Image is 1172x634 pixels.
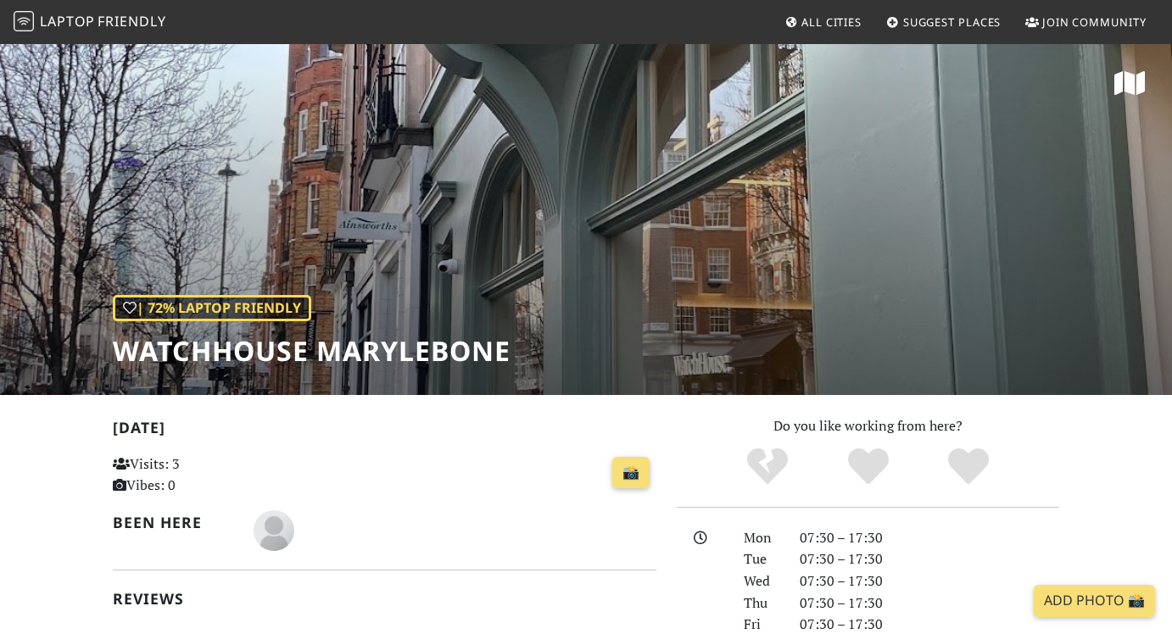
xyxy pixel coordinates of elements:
[14,11,34,31] img: LaptopFriendly
[113,419,656,443] h2: [DATE]
[677,415,1059,437] p: Do you like working from here?
[879,7,1008,37] a: Suggest Places
[801,14,862,30] span: All Cities
[113,335,511,367] h1: WatchHouse Marylebone
[1042,14,1147,30] span: Join Community
[113,514,233,531] h2: Been here
[778,7,868,37] a: All Cities
[790,527,1069,549] div: 07:30 – 17:30
[612,457,650,489] a: 📸
[14,8,166,37] a: LaptopFriendly LaptopFriendly
[113,295,311,322] div: | 72% Laptop Friendly
[734,548,790,570] div: Tue
[40,12,95,31] span: Laptop
[734,527,790,549] div: Mon
[254,510,294,551] img: blank-535327c66bd565773addf3077783bbfce4b00ec00e9fd257753287c682c7fa38.png
[113,453,281,497] p: Visits: 3 Vibes: 0
[98,12,165,31] span: Friendly
[717,446,818,488] div: No
[790,548,1069,570] div: 07:30 – 17:30
[790,570,1069,592] div: 07:30 – 17:30
[1019,7,1153,37] a: Join Community
[113,590,656,608] h2: Reviews
[734,570,790,592] div: Wed
[734,592,790,615] div: Thu
[790,592,1069,615] div: 07:30 – 17:30
[903,14,1002,30] span: Suggest Places
[818,446,918,488] div: Yes
[1034,585,1155,617] a: Add Photo 📸
[254,520,294,538] span: Jo Locascio
[918,446,1019,488] div: Definitely!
